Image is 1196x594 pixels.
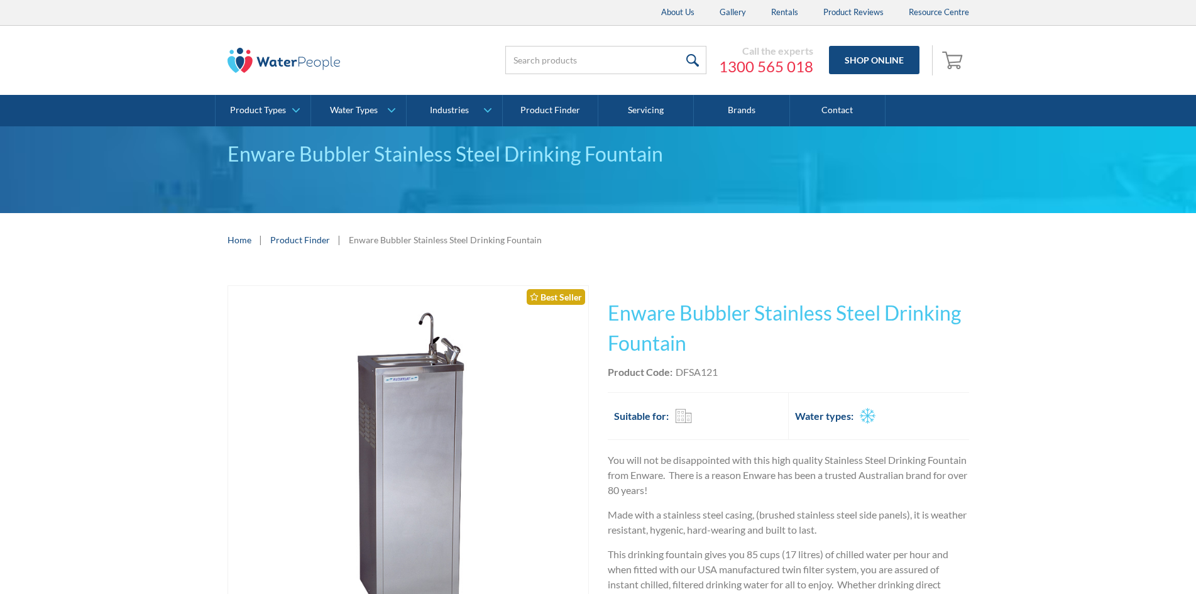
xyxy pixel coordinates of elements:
h1: Enware Bubbler Stainless Steel Drinking Fountain [608,298,969,358]
strong: Product Code: [608,366,672,378]
div: | [336,232,343,247]
a: Shop Online [829,46,919,74]
img: The Water People [228,48,341,73]
div: Call the experts [719,45,813,57]
p: You will not be disappointed with this high quality Stainless Steel Drinking Fountain from Enware... [608,453,969,498]
a: Home [228,233,251,246]
img: shopping cart [942,50,966,70]
h2: Suitable for: [614,409,669,424]
div: Industries [430,105,469,116]
a: Water Types [311,95,406,126]
a: Product Finder [503,95,598,126]
a: Servicing [598,95,694,126]
a: Brands [694,95,789,126]
div: Product Types [230,105,286,116]
a: Contact [790,95,886,126]
div: Enware Bubbler Stainless Steel Drinking Fountain [228,139,969,169]
div: Water Types [330,105,378,116]
a: Product Types [216,95,310,126]
div: Enware Bubbler Stainless Steel Drinking Fountain [349,233,542,246]
div: | [258,232,264,247]
div: Best Seller [527,289,585,305]
input: Search products [505,46,706,74]
h2: Water types: [795,409,853,424]
a: Open cart [939,45,969,75]
a: Product Finder [270,233,330,246]
div: DFSA121 [676,365,718,380]
p: Made with a stainless steel casing, (brushed stainless steel side panels), it is weather resistan... [608,507,969,537]
a: Industries [407,95,502,126]
a: 1300 565 018 [719,57,813,76]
